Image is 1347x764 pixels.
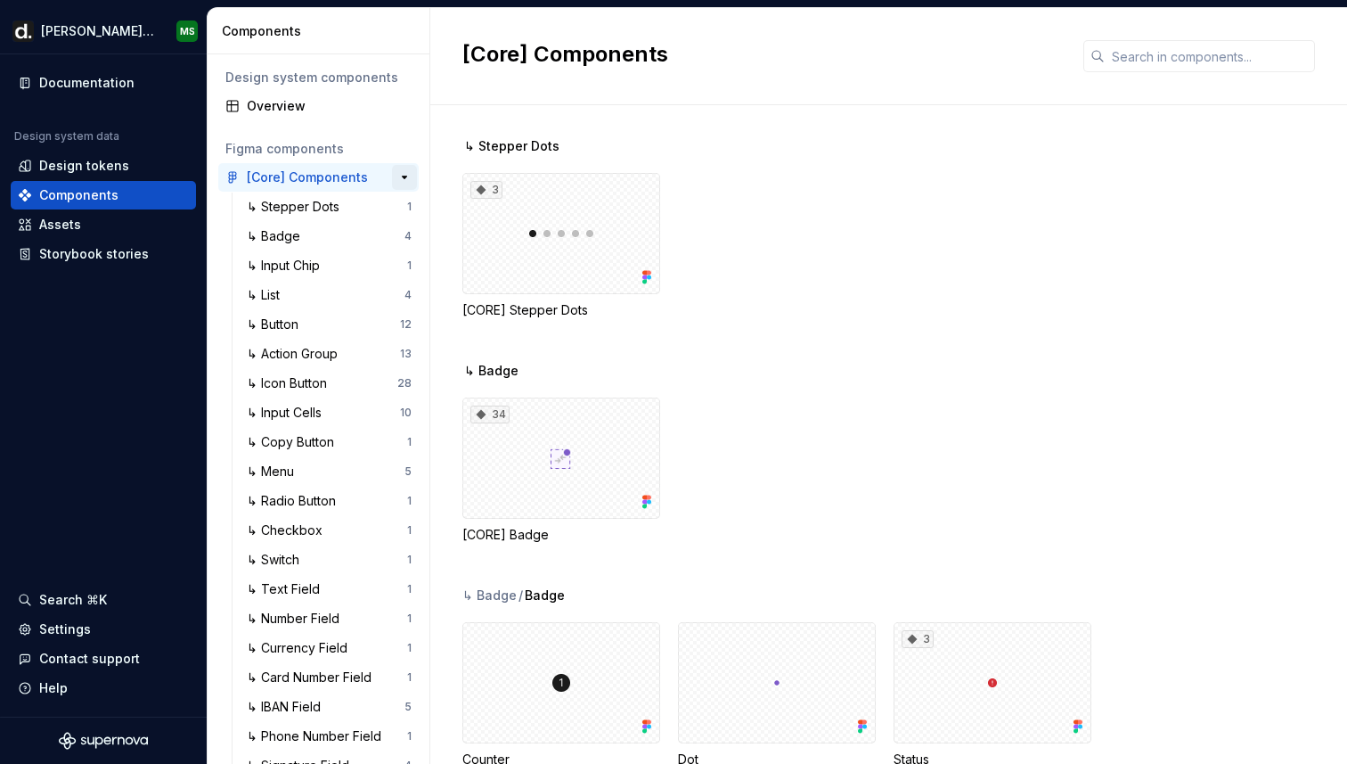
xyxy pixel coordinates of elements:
div: ↳ Icon Button [247,374,334,392]
div: Documentation [39,74,135,92]
a: ↳ Menu5 [240,457,419,486]
div: Figma components [225,140,412,158]
div: 5 [404,464,412,479]
div: 1 [407,670,412,685]
div: ↳ Action Group [247,345,345,363]
div: ↳ Input Cells [247,404,329,422]
div: ↳ Button [247,316,306,333]
div: 1 [407,435,412,449]
div: ↳ Switch [247,551,306,569]
div: 12 [400,317,412,332]
a: ↳ Number Field1 [240,604,419,633]
div: 1 [407,523,412,538]
div: 1 [407,641,412,655]
button: Contact support [11,645,196,673]
h2: [Core] Components [462,40,1062,69]
input: Search in components... [1105,40,1315,72]
a: ↳ Action Group13 [240,340,419,368]
div: ↳ Radio Button [247,492,343,510]
a: ↳ Currency Field1 [240,634,419,662]
div: ↳ Number Field [247,610,347,628]
div: Help [39,679,68,697]
span: ↳ Badge [464,362,518,380]
div: Settings [39,620,91,638]
a: Documentation [11,69,196,97]
span: / [518,587,523,604]
a: ↳ Input Cells10 [240,398,419,427]
div: MS [180,24,195,38]
div: ↳ List [247,286,287,304]
div: Assets [39,216,81,234]
div: 13 [400,347,412,361]
div: Components [39,186,118,204]
div: Contact support [39,650,140,668]
a: ↳ IBAN Field5 [240,693,419,721]
div: 3 [902,630,934,648]
a: ↳ Stepper Dots1 [240,193,419,221]
div: 34 [470,406,510,423]
div: 3[CORE] Stepper Dots [462,173,660,319]
button: Search ⌘K [11,586,196,614]
div: 5 [404,700,412,714]
div: Design system components [225,69,412,86]
div: [PERSON_NAME] UI [41,22,155,40]
a: ↳ Input Chip1 [240,251,419,280]
div: 1 [407,582,412,596]
div: 28 [397,376,412,390]
span: ↳ Stepper Dots [464,137,559,155]
span: Badge [525,587,565,604]
div: ↳ Input Chip [247,257,327,275]
a: Overview [218,92,419,120]
button: [PERSON_NAME] UIMS [4,12,203,50]
a: ↳ Checkbox1 [240,516,419,545]
a: Design tokens [11,152,196,180]
a: ↳ Copy Button1 [240,428,419,456]
a: ↳ Phone Number Field1 [240,722,419,751]
div: [CORE] Stepper Dots [462,301,660,319]
div: ↳ Text Field [247,580,327,598]
div: [Core] Components [247,168,368,186]
div: ↳ Phone Number Field [247,727,388,745]
div: 3 [470,181,502,199]
a: ↳ Badge4 [240,222,419,251]
div: 10 [400,406,412,420]
div: ↳ Currency Field [247,639,355,657]
svg: Supernova Logo [59,732,148,750]
a: ↳ Radio Button1 [240,487,419,515]
a: Assets [11,210,196,239]
a: Storybook stories [11,240,196,268]
a: ↳ Button12 [240,310,419,339]
button: Help [11,674,196,702]
div: ↳ Badge [247,227,307,245]
a: Components [11,181,196,209]
div: 1 [407,612,412,626]
div: 1 [407,729,412,743]
div: Search ⌘K [39,591,107,609]
div: ↳ Menu [247,463,301,481]
a: Settings [11,615,196,644]
div: 4 [404,229,412,243]
div: 1 [407,200,412,214]
div: 4 [404,288,412,302]
div: ↳ Copy Button [247,433,341,451]
div: ↳ Badge [462,587,517,604]
div: ↳ Checkbox [247,522,330,539]
div: ↳ Card Number Field [247,669,379,686]
div: Design system data [14,129,119,144]
img: b918d911-6884-482e-9304-cbecc30deec6.png [12,21,34,42]
div: Overview [247,97,412,115]
div: Design tokens [39,157,129,175]
div: [CORE] Badge [462,526,660,544]
div: 34[CORE] Badge [462,398,660,544]
div: 1 [407,259,412,273]
a: ↳ Card Number Field1 [240,663,419,692]
a: [Core] Components [218,163,419,192]
div: ↳ IBAN Field [247,698,328,716]
div: ↳ Stepper Dots [247,198,347,216]
div: Components [222,22,422,40]
div: Storybook stories [39,245,149,263]
a: ↳ Icon Button28 [240,369,419,398]
a: ↳ List4 [240,281,419,309]
div: 1 [407,494,412,508]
